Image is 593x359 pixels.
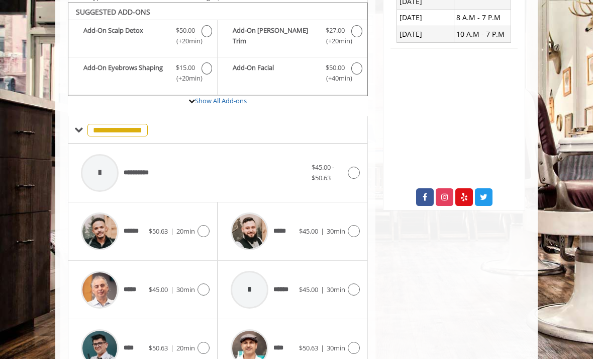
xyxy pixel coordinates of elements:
[326,25,345,36] span: $27.00
[321,343,324,352] span: |
[327,285,345,294] span: 30min
[299,343,318,352] span: $50.63
[233,62,319,84] b: Add-On Facial
[176,343,195,352] span: 20min
[223,62,362,86] label: Add-On Facial
[83,25,169,46] b: Add-On Scalp Detox
[68,3,368,96] div: The Made Man Haircut Add-onS
[73,62,212,86] label: Add-On Eyebrows Shaping
[233,25,319,46] b: Add-On [PERSON_NAME] Trim
[174,73,196,84] span: (+20min )
[174,36,196,46] span: (+20min )
[176,285,195,294] span: 30min
[327,227,345,236] span: 30min
[299,285,318,294] span: $45.00
[299,227,318,236] span: $45.00
[321,227,324,236] span: |
[149,343,168,352] span: $50.63
[176,227,195,236] span: 20min
[170,343,174,352] span: |
[170,285,174,294] span: |
[326,62,345,73] span: $50.00
[170,227,174,236] span: |
[312,163,334,182] span: $45.00 - $50.63
[149,285,168,294] span: $45.00
[73,25,212,49] label: Add-On Scalp Detox
[454,10,511,26] td: 8 A.M - 7 P.M
[176,25,195,36] span: $50.00
[321,285,324,294] span: |
[83,62,169,84] b: Add-On Eyebrows Shaping
[324,36,346,46] span: (+20min )
[195,96,247,105] a: Show All Add-ons
[324,73,346,84] span: (+40min )
[327,343,345,352] span: 30min
[454,26,511,42] td: 10 A.M - 7 P.M
[76,7,150,17] b: SUGGESTED ADD-ONS
[397,10,454,26] td: [DATE]
[397,26,454,42] td: [DATE]
[176,62,195,73] span: $15.00
[223,25,362,49] label: Add-On Beard Trim
[149,227,168,236] span: $50.63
